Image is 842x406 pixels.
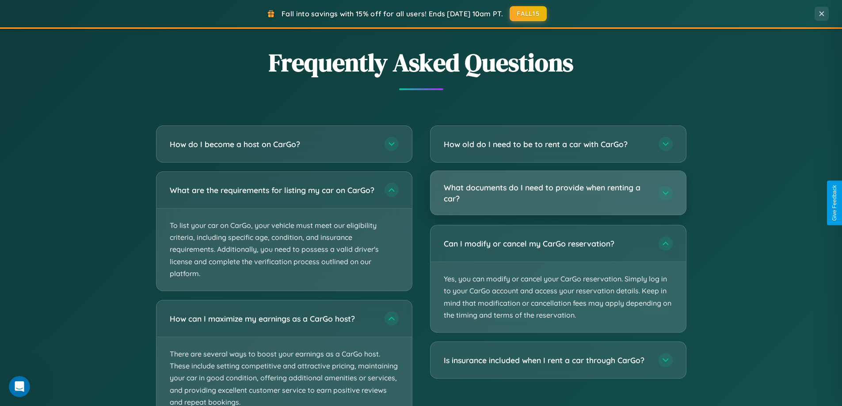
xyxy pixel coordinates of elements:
[444,182,650,204] h3: What documents do I need to provide when renting a car?
[431,262,686,332] p: Yes, you can modify or cancel your CarGo reservation. Simply log in to your CarGo account and acc...
[156,46,686,80] h2: Frequently Asked Questions
[444,355,650,366] h3: Is insurance included when I rent a car through CarGo?
[9,376,30,397] iframe: Intercom live chat
[170,313,376,324] h3: How can I maximize my earnings as a CarGo host?
[444,238,650,249] h3: Can I modify or cancel my CarGo reservation?
[282,9,503,18] span: Fall into savings with 15% off for all users! Ends [DATE] 10am PT.
[444,139,650,150] h3: How old do I need to be to rent a car with CarGo?
[170,139,376,150] h3: How do I become a host on CarGo?
[156,209,412,291] p: To list your car on CarGo, your vehicle must meet our eligibility criteria, including specific ag...
[510,6,547,21] button: FALL15
[170,185,376,196] h3: What are the requirements for listing my car on CarGo?
[831,185,838,221] div: Give Feedback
